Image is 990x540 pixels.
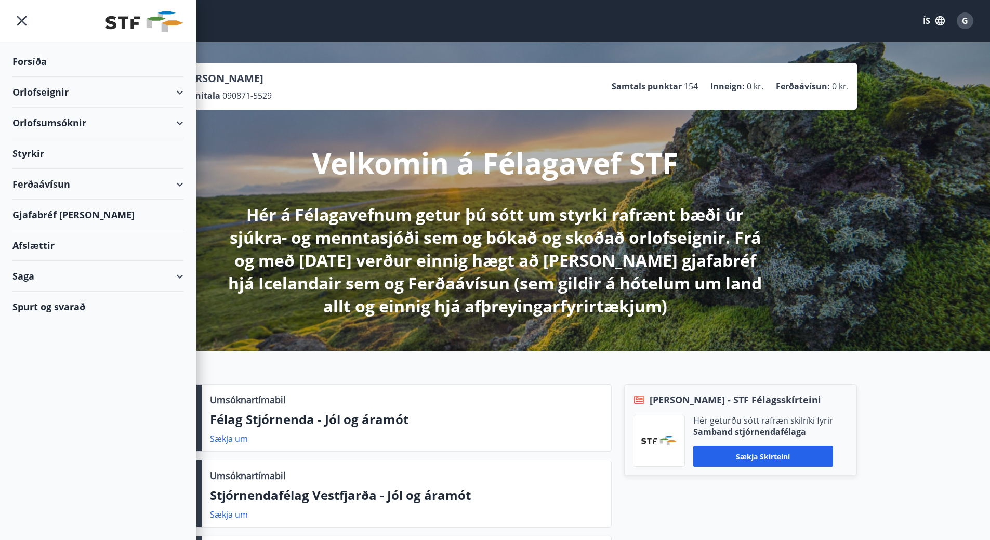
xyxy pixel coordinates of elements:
img: vjCaq2fThgY3EUYqSgpjEiBg6WP39ov69hlhuPVN.png [641,436,677,445]
a: Sækja um [210,509,248,520]
button: G [953,8,978,33]
span: 090871-5529 [222,90,272,101]
img: union_logo [105,11,183,32]
div: Orlofsumsóknir [12,108,183,138]
p: Umsóknartímabil [210,393,286,406]
span: 0 kr. [747,81,763,92]
span: G [962,15,968,27]
button: Sækja skírteini [693,446,833,467]
span: 154 [684,81,698,92]
button: ÍS [917,11,951,30]
p: Félag Stjórnenda - Jól og áramót [210,411,603,428]
p: [PERSON_NAME] [179,71,272,86]
p: Stjórnendafélag Vestfjarða - Jól og áramót [210,486,603,504]
p: Inneign : [710,81,745,92]
div: Gjafabréf [PERSON_NAME] [12,200,183,230]
a: Sækja um [210,433,248,444]
p: Samband stjórnendafélaga [693,426,833,438]
p: Velkomin á Félagavef STF [312,143,678,182]
div: Afslættir [12,230,183,261]
p: Hér geturðu sótt rafræn skilríki fyrir [693,415,833,426]
div: Saga [12,261,183,292]
p: Ferðaávísun : [776,81,830,92]
div: Styrkir [12,138,183,169]
button: menu [12,11,31,30]
p: Umsóknartímabil [210,469,286,482]
span: 0 kr. [832,81,849,92]
span: [PERSON_NAME] - STF Félagsskírteini [650,393,821,406]
p: Hér á Félagavefnum getur þú sótt um styrki rafrænt bæði úr sjúkra- og menntasjóði sem og bókað og... [221,203,770,318]
div: Spurt og svarað [12,292,183,322]
div: Orlofseignir [12,77,183,108]
div: Forsíða [12,46,183,77]
p: Samtals punktar [612,81,682,92]
p: Kennitala [179,90,220,101]
div: Ferðaávísun [12,169,183,200]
